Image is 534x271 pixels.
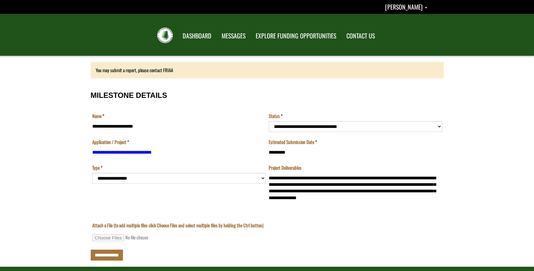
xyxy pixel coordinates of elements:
input: Application / Project is a required field. [92,147,266,158]
a: MESSAGES [217,28,250,44]
label: Status [269,113,283,119]
textarea: Project Deliverables [269,173,442,203]
div: Milestone Details [91,85,444,260]
label: Application / Project [92,139,129,145]
fieldset: MILESTONE DETAILS [91,85,444,210]
input: Name [92,121,266,132]
a: CONTACT US [342,28,380,44]
input: Attach a File (to add multiple files click Choose Files and select multiple files by holding the ... [92,234,176,241]
label: Name [92,113,104,119]
label: Estimated Submission Date [269,139,317,145]
nav: Main Navigation [177,26,380,44]
div: You may submit a report, please contact FRIAA [91,62,444,78]
a: EXPLORE FUNDING OPPORTUNITIES [251,28,341,44]
h3: MILESTONE DETAILS [91,91,444,99]
label: Type [92,164,102,171]
span: [PERSON_NAME] [385,2,423,11]
a: Shannon Sexsmith [385,2,427,11]
a: DASHBOARD [178,28,216,44]
label: Attach a File (to add multiple files click Choose Files and select multiple files by holding the ... [92,222,263,229]
label: Project Deliverables [269,164,302,171]
img: FRIAA Submissions Portal [157,28,173,43]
